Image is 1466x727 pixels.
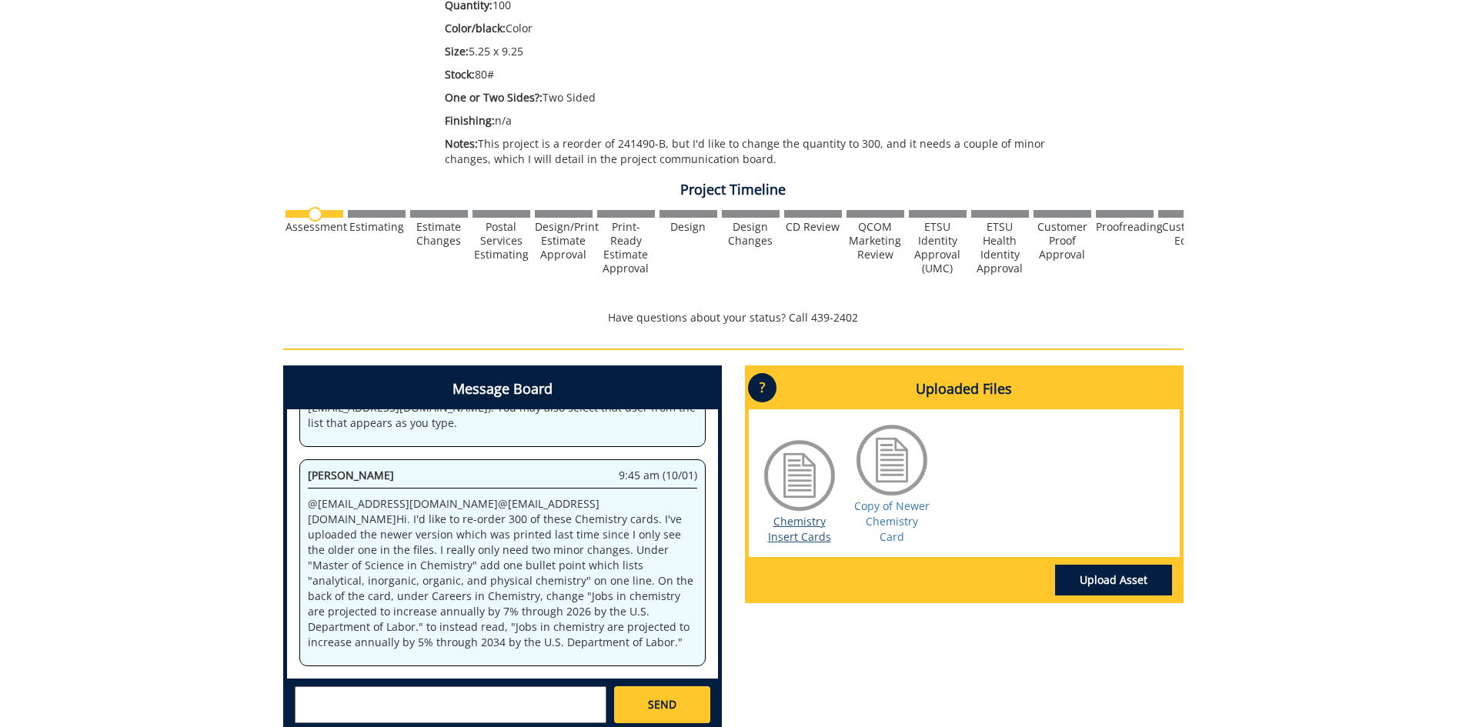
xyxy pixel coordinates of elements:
h4: Uploaded Files [749,369,1180,409]
div: Proofreading [1096,220,1154,234]
textarea: messageToSend [295,686,606,723]
p: Color [445,21,1047,36]
div: Print-Ready Estimate Approval [597,220,655,275]
span: Finishing: [445,113,495,128]
a: Upload Asset [1055,565,1172,595]
div: Assessment [286,220,343,234]
p: 80# [445,67,1047,82]
div: Customer Proof Approval [1034,220,1091,262]
a: Copy of Newer Chemistry Card [854,499,930,544]
p: @ [EMAIL_ADDRESS][DOMAIN_NAME] @ [EMAIL_ADDRESS][DOMAIN_NAME] Hi. I'd like to re-order 300 of the... [308,496,697,650]
p: This project is a reorder of 241490-B, but I'd like to change the quantity to 300, and it needs a... [445,136,1047,167]
div: ETSU Identity Approval (UMC) [909,220,967,275]
div: Design [660,220,717,234]
div: Design/Print Estimate Approval [535,220,593,262]
span: One or Two Sides?: [445,90,543,105]
span: Size: [445,44,469,58]
span: [PERSON_NAME] [308,468,394,482]
a: SEND [614,686,710,723]
h4: Message Board [287,369,718,409]
div: QCOM Marketing Review [847,220,904,262]
p: Have questions about your status? Call 439-2402 [283,310,1184,325]
p: 5.25 x 9.25 [445,44,1047,59]
img: no [308,207,322,222]
div: Estimate Changes [410,220,468,248]
h4: Project Timeline [283,182,1184,198]
div: Estimating [348,220,406,234]
a: Chemistry Insert Cards [768,514,831,544]
div: CD Review [784,220,842,234]
div: ETSU Health Identity Approval [971,220,1029,275]
p: n/a [445,113,1047,128]
span: 9:45 am (10/01) [619,468,697,483]
p: ? [748,373,776,402]
span: Color/black: [445,21,506,35]
span: Stock: [445,67,475,82]
span: SEND [648,697,676,712]
div: Design Changes [722,220,780,248]
span: Notes: [445,136,478,151]
div: Customer Edits [1158,220,1216,248]
p: Two Sided [445,90,1047,105]
div: Postal Services Estimating [473,220,530,262]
